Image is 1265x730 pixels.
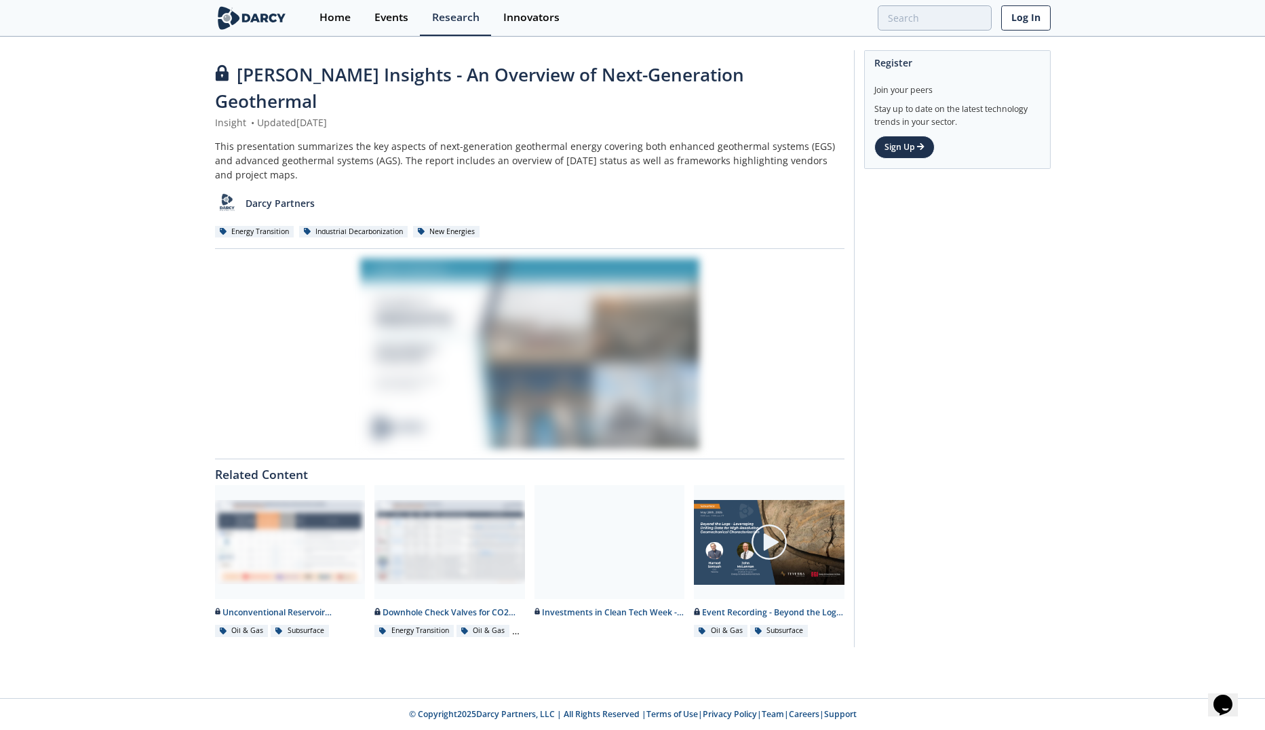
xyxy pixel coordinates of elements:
a: Log In [1001,5,1051,31]
div: Related Content [215,459,844,481]
div: Oil & Gas [215,625,269,637]
a: Unconventional Reservoir Simulator (Physics-based) - Innovator Comparison preview Unconventional ... [210,485,370,638]
div: Subsurface [750,625,809,637]
a: Careers [789,708,819,720]
p: © Copyright 2025 Darcy Partners, LLC | All Rights Reserved | | | | | [131,708,1135,721]
div: Industrial Decarbonization [299,226,408,238]
div: Join your peers [874,75,1040,96]
a: Investments in Clean Tech Week - Week of [DATE] [530,485,690,638]
div: Register [874,51,1040,75]
div: Home [319,12,351,23]
div: Event Recording - Beyond the Logs - Leveraging Drilling Data for High-Resolution Geomechanical Ch... [694,607,844,619]
div: Stay up to date on the latest technology trends in your sector. [874,96,1040,128]
div: Research [432,12,480,23]
div: Oil & Gas [456,625,510,637]
img: Video Content [694,500,844,585]
div: Oil & Gas [694,625,747,637]
div: New Energies [413,226,480,238]
a: Sign Up [874,136,935,159]
a: Downhole Check Valves for CO2 EOR and CCS Applications - Innovator Comparison preview Downhole Ch... [370,485,530,638]
input: Advanced Search [878,5,992,31]
div: Subsurface [271,625,329,637]
a: Team [762,708,784,720]
div: Insight Updated [DATE] [215,115,844,130]
p: Darcy Partners [246,196,315,210]
div: Downhole Check Valves for CO2 EOR and CCS Applications - Innovator Comparison [374,607,525,619]
div: Unconventional Reservoir Simulator (Physics-based) - Innovator Comparison [215,607,366,619]
span: • [249,116,257,129]
div: This presentation summarizes the key aspects of next-generation geothermal energy covering both e... [215,139,844,182]
div: Energy Transition [374,625,454,637]
img: play-chapters-gray.svg [750,523,788,561]
img: logo-wide.svg [215,6,289,30]
a: Support [824,708,857,720]
div: Innovators [503,12,560,23]
div: Investments in Clean Tech Week - Week of [DATE] [534,607,685,619]
a: Privacy Policy [703,708,757,720]
span: [PERSON_NAME] Insights - An Overview of Next-Generation Geothermal [215,62,744,113]
a: Video Content Event Recording - Beyond the Logs - Leveraging Drilling Data for High-Resolution Ge... [689,485,849,638]
div: Energy Transition [215,226,294,238]
div: Events [374,12,408,23]
a: Terms of Use [646,708,698,720]
iframe: chat widget [1208,676,1251,716]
